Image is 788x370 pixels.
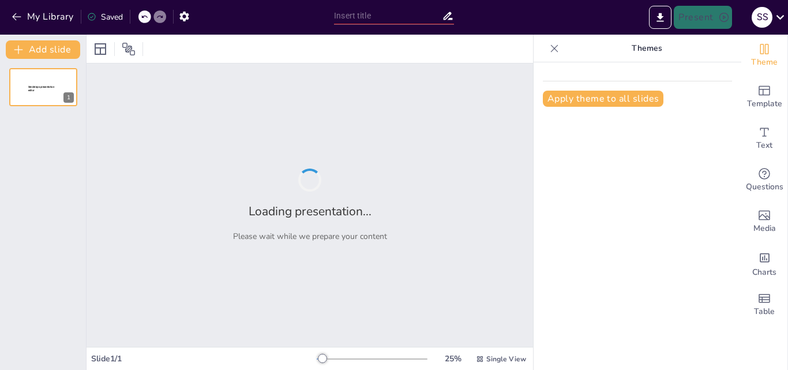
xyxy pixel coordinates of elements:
div: s s [752,7,772,28]
span: Theme [751,56,778,69]
div: Add ready made slides [741,76,787,118]
div: 25 % [439,353,467,364]
div: Layout [91,40,110,58]
button: My Library [9,8,78,26]
button: Apply theme to all slides [543,91,663,107]
h2: Loading presentation... [249,203,372,219]
span: Single View [486,354,526,364]
div: Add text boxes [741,118,787,159]
span: Media [753,222,776,235]
span: Template [747,98,782,110]
span: Charts [752,266,776,279]
div: 1 [9,68,77,106]
div: Add a table [741,284,787,326]
p: Please wait while we prepare your content [233,231,387,242]
span: Table [754,305,775,318]
button: Add slide [6,40,80,59]
div: Get real-time input from your audience [741,159,787,201]
input: Insert title [334,8,442,24]
div: Saved [87,12,123,23]
span: Questions [746,181,783,193]
span: Position [122,42,136,56]
button: Export to PowerPoint [649,6,671,29]
div: 1 [63,92,74,103]
span: Text [756,139,772,152]
span: Sendsteps presentation editor [28,85,54,92]
button: s s [752,6,772,29]
div: Slide 1 / 1 [91,353,317,364]
div: Add images, graphics, shapes or video [741,201,787,242]
button: Present [674,6,731,29]
div: Add charts and graphs [741,242,787,284]
p: Themes [564,35,730,62]
div: Change the overall theme [741,35,787,76]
